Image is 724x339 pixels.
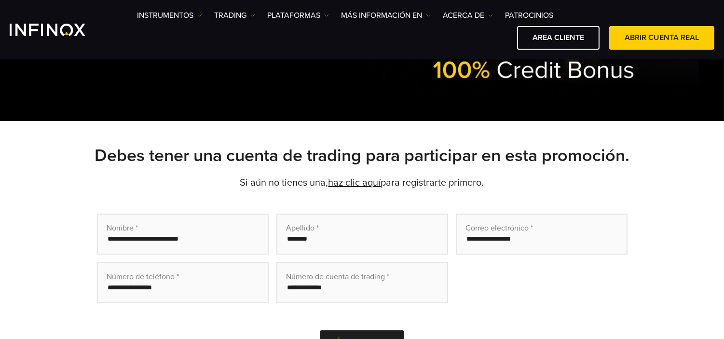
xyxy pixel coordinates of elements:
a: Patrocinios [505,10,553,21]
a: Instrumentos [137,10,202,21]
a: INFINOX Logo [10,24,108,36]
strong: Debes tener una cuenta de trading para participar en esta promoción. [95,145,629,166]
a: PLATAFORMAS [267,10,329,21]
a: haz clic aquí [328,177,381,189]
p: Si aún no tienes una, para registrarte primero. [25,176,700,190]
a: ABRIR CUENTA REAL [609,26,714,50]
a: AREA CLIENTE [517,26,600,50]
a: TRADING [214,10,255,21]
a: ACERCA DE [443,10,493,21]
a: Más información en [341,10,431,21]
